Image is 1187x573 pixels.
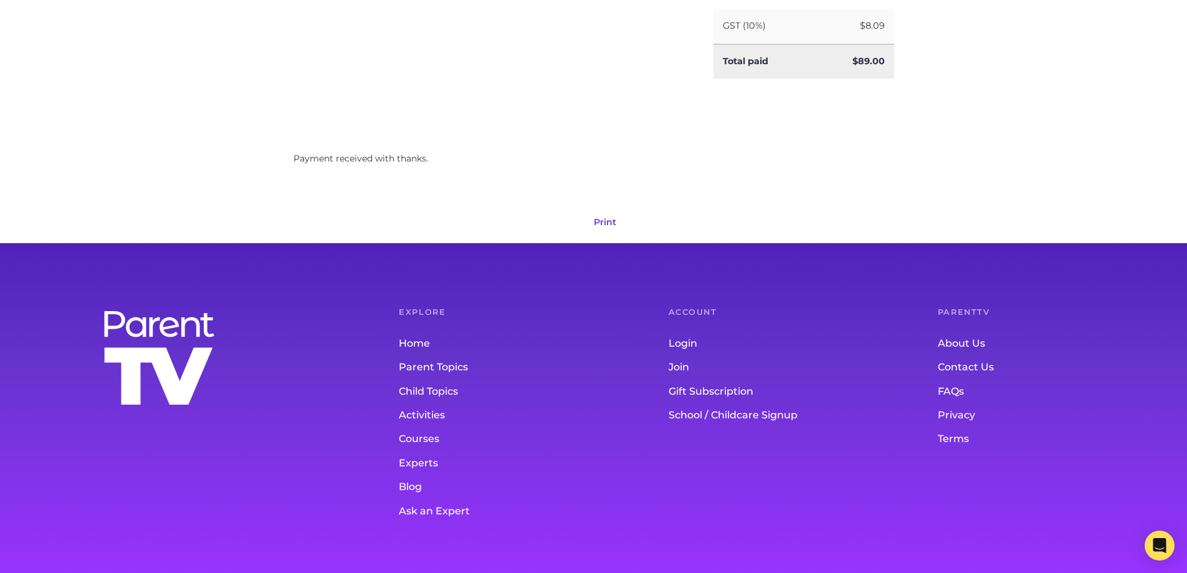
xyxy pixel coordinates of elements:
[938,403,1157,427] a: Privacy
[713,9,834,44] td: GST (10%)
[594,216,616,228] a: Print
[399,403,618,427] a: Activities
[669,380,888,403] a: Gift Subscription
[713,44,834,79] td: Total paid
[938,355,1157,379] a: Contact Us
[399,380,618,403] a: Child Topics
[938,332,1157,355] a: About Us
[399,475,618,499] a: Blog
[399,451,618,475] a: Experts
[399,428,618,451] a: Courses
[399,499,618,523] a: Ask an Expert
[938,380,1157,403] a: FAQs
[1145,531,1175,561] div: Open Intercom Messenger
[834,44,894,79] td: $89.00
[399,355,618,379] a: Parent Topics
[669,403,888,427] a: School / Childcare Signup
[669,309,888,317] h6: Account
[938,428,1157,451] a: Terms
[669,355,888,379] a: Join
[834,9,894,44] td: $8.09
[669,332,888,355] a: Login
[938,309,1157,317] h6: ParentTV
[293,135,894,165] p: Payment received with thanks.
[399,332,618,355] a: Home
[100,308,218,409] img: parenttv-logo-stacked-white.f9d0032.svg
[399,309,618,317] h6: Explore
